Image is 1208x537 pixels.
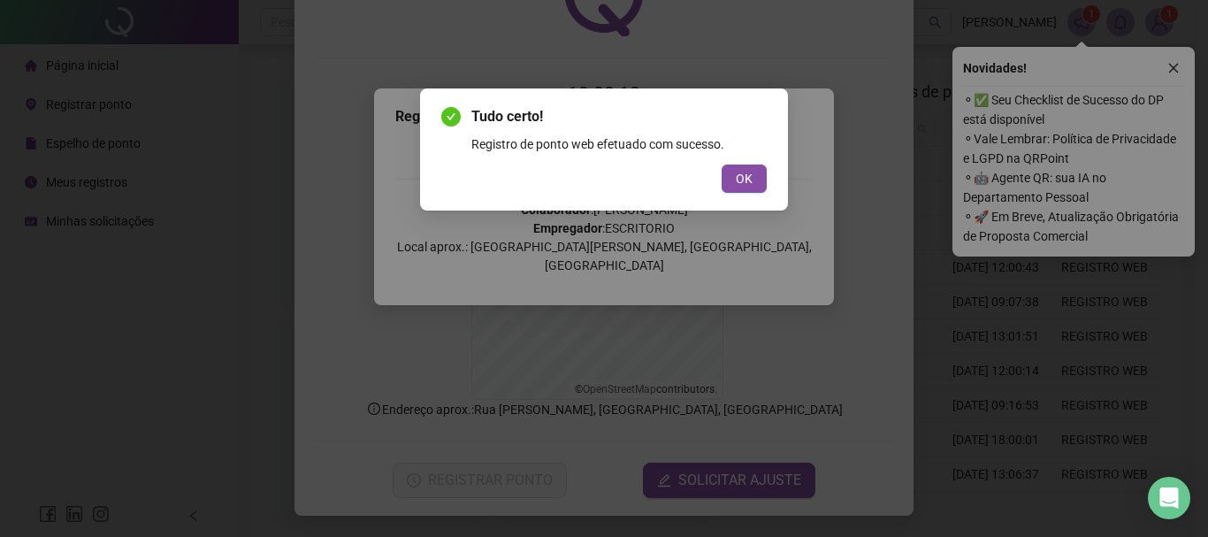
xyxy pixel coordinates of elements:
button: OK [722,165,767,193]
div: Open Intercom Messenger [1148,477,1190,519]
div: Registro de ponto web efetuado com sucesso. [471,134,767,154]
span: OK [736,169,753,188]
span: check-circle [441,107,461,127]
span: Tudo certo! [471,106,767,127]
